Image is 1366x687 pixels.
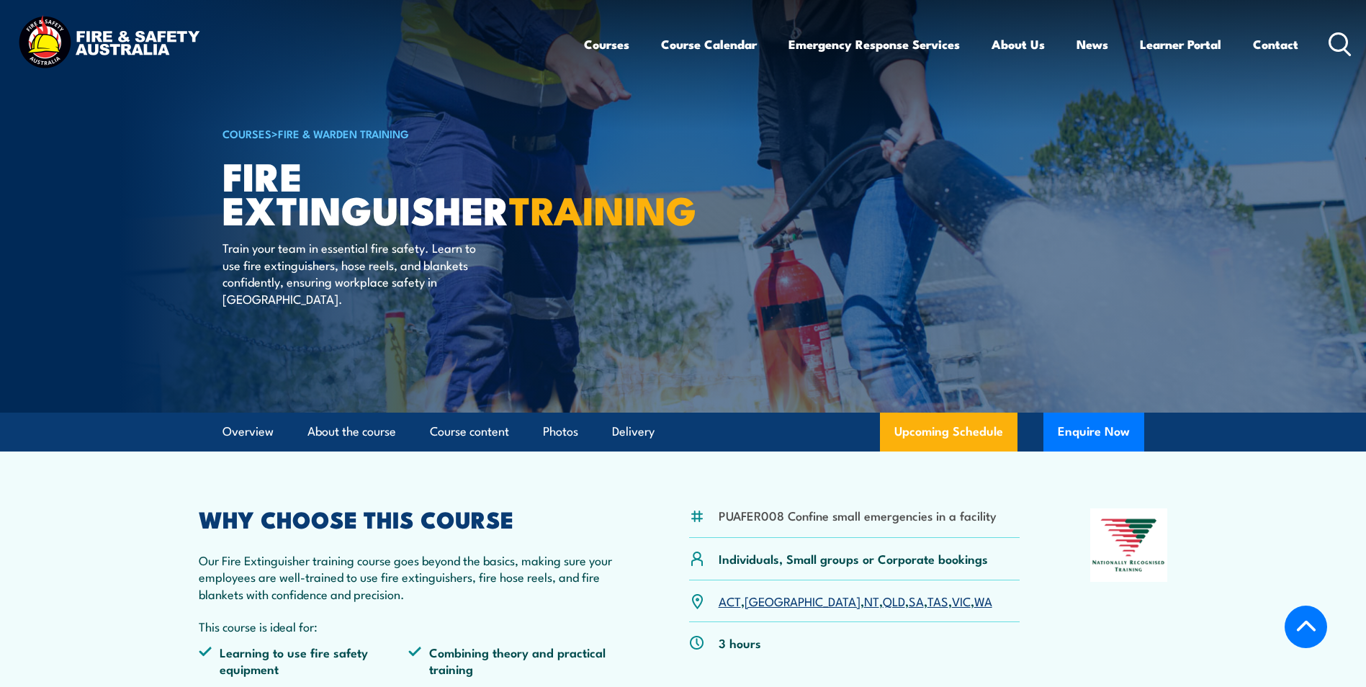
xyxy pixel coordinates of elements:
strong: TRAINING [509,179,696,238]
p: 3 hours [719,634,761,651]
a: NT [864,592,879,609]
a: QLD [883,592,905,609]
a: Learner Portal [1140,25,1221,63]
a: [GEOGRAPHIC_DATA] [745,592,861,609]
p: , , , , , , , [719,593,992,609]
a: SA [909,592,924,609]
h6: > [223,125,578,142]
p: Train your team in essential fire safety. Learn to use fire extinguishers, hose reels, and blanke... [223,239,485,307]
a: Photos [543,413,578,451]
a: VIC [952,592,971,609]
a: WA [974,592,992,609]
li: Learning to use fire safety equipment [199,644,409,678]
a: Course content [430,413,509,451]
a: Courses [584,25,629,63]
a: Course Calendar [661,25,757,63]
h1: Fire Extinguisher [223,158,578,225]
a: Overview [223,413,274,451]
a: COURSES [223,125,271,141]
a: About Us [992,25,1045,63]
a: Emergency Response Services [788,25,960,63]
a: About the course [307,413,396,451]
a: ACT [719,592,741,609]
li: Combining theory and practical training [408,644,619,678]
p: This course is ideal for: [199,618,619,634]
a: Contact [1253,25,1298,63]
a: News [1077,25,1108,63]
p: Individuals, Small groups or Corporate bookings [719,550,988,567]
a: Fire & Warden Training [278,125,409,141]
li: PUAFER008 Confine small emergencies in a facility [719,507,997,524]
p: Our Fire Extinguisher training course goes beyond the basics, making sure your employees are well... [199,552,619,602]
h2: WHY CHOOSE THIS COURSE [199,508,619,529]
button: Enquire Now [1043,413,1144,452]
a: Delivery [612,413,655,451]
a: Upcoming Schedule [880,413,1017,452]
a: TAS [927,592,948,609]
img: Nationally Recognised Training logo. [1090,508,1168,582]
